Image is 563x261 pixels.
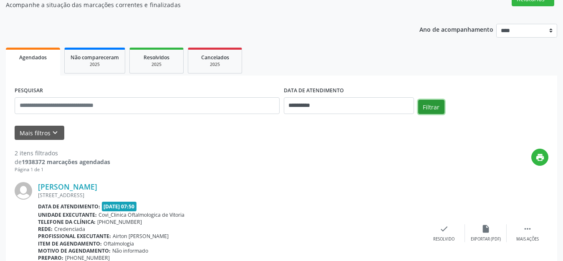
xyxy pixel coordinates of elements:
div: Página 1 de 1 [15,166,110,173]
div: 2 itens filtrados [15,149,110,157]
div: 2025 [71,61,119,68]
span: Cancelados [201,54,229,61]
button: print [531,149,548,166]
span: [DATE] 07:50 [102,202,137,211]
span: Não compareceram [71,54,119,61]
label: PESQUISAR [15,84,43,97]
span: Covi_Clinica Oftalmologica de Vitoria [98,211,184,218]
div: 2025 [194,61,236,68]
b: Item de agendamento: [38,240,102,247]
button: Filtrar [418,100,444,114]
i: print [535,153,545,162]
img: img [15,182,32,200]
i: check [439,224,449,233]
span: Oftalmologia [104,240,134,247]
p: Acompanhe a situação das marcações correntes e finalizadas [6,0,392,9]
div: de [15,157,110,166]
span: Agendados [19,54,47,61]
i: keyboard_arrow_down [50,128,60,137]
label: DATA DE ATENDIMENTO [284,84,344,97]
b: Motivo de agendamento: [38,247,111,254]
div: Mais ações [516,236,539,242]
button: Mais filtroskeyboard_arrow_down [15,126,64,140]
a: [PERSON_NAME] [38,182,97,191]
b: Profissional executante: [38,233,111,240]
i: insert_drive_file [481,224,490,233]
div: [STREET_ADDRESS] [38,192,423,199]
span: Credenciada [54,226,85,233]
div: 2025 [136,61,177,68]
div: Resolvido [433,236,454,242]
b: Data de atendimento: [38,203,100,210]
b: Rede: [38,226,53,233]
span: Não informado [112,247,148,254]
span: Airton [PERSON_NAME] [113,233,169,240]
b: Unidade executante: [38,211,97,218]
i:  [523,224,532,233]
b: Telefone da clínica: [38,218,96,226]
div: Exportar (PDF) [471,236,501,242]
p: Ano de acompanhamento [419,24,493,34]
span: [PHONE_NUMBER] [97,218,142,226]
strong: 1938372 marcações agendadas [22,158,110,166]
span: Resolvidos [144,54,169,61]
